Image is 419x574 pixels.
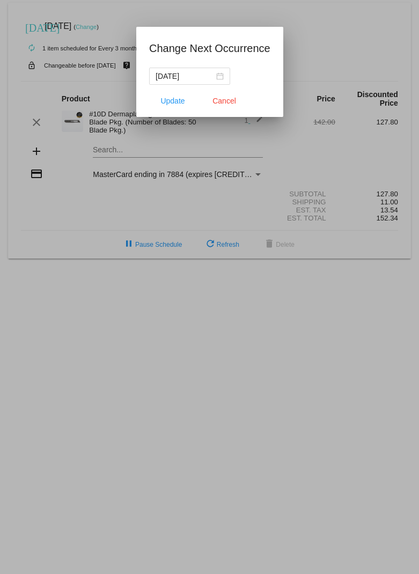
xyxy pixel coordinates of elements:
span: Update [160,97,185,105]
h1: Change Next Occurrence [149,40,270,57]
button: Close dialog [201,91,248,111]
span: Cancel [212,97,236,105]
input: Select date [156,70,214,82]
button: Update [149,91,196,111]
